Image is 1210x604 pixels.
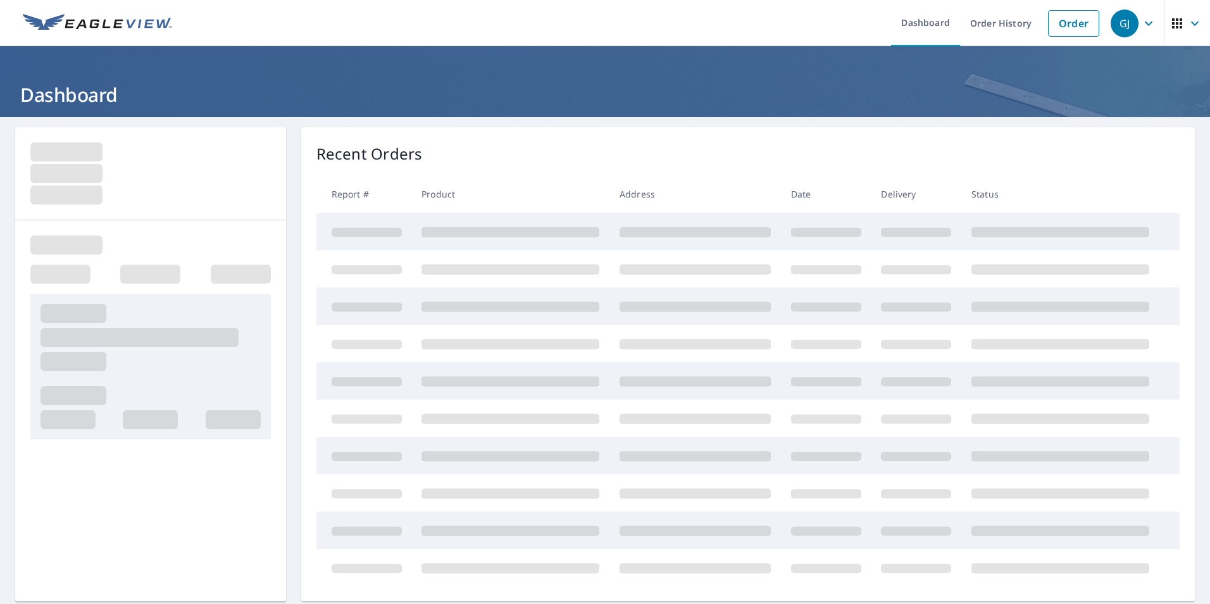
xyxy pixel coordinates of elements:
th: Address [609,175,781,213]
th: Date [781,175,871,213]
th: Status [961,175,1159,213]
img: EV Logo [23,14,172,33]
a: Order [1048,10,1099,37]
h1: Dashboard [15,82,1195,108]
p: Recent Orders [316,142,423,165]
th: Product [411,175,609,213]
div: GJ [1111,9,1138,37]
th: Report # [316,175,412,213]
th: Delivery [871,175,961,213]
